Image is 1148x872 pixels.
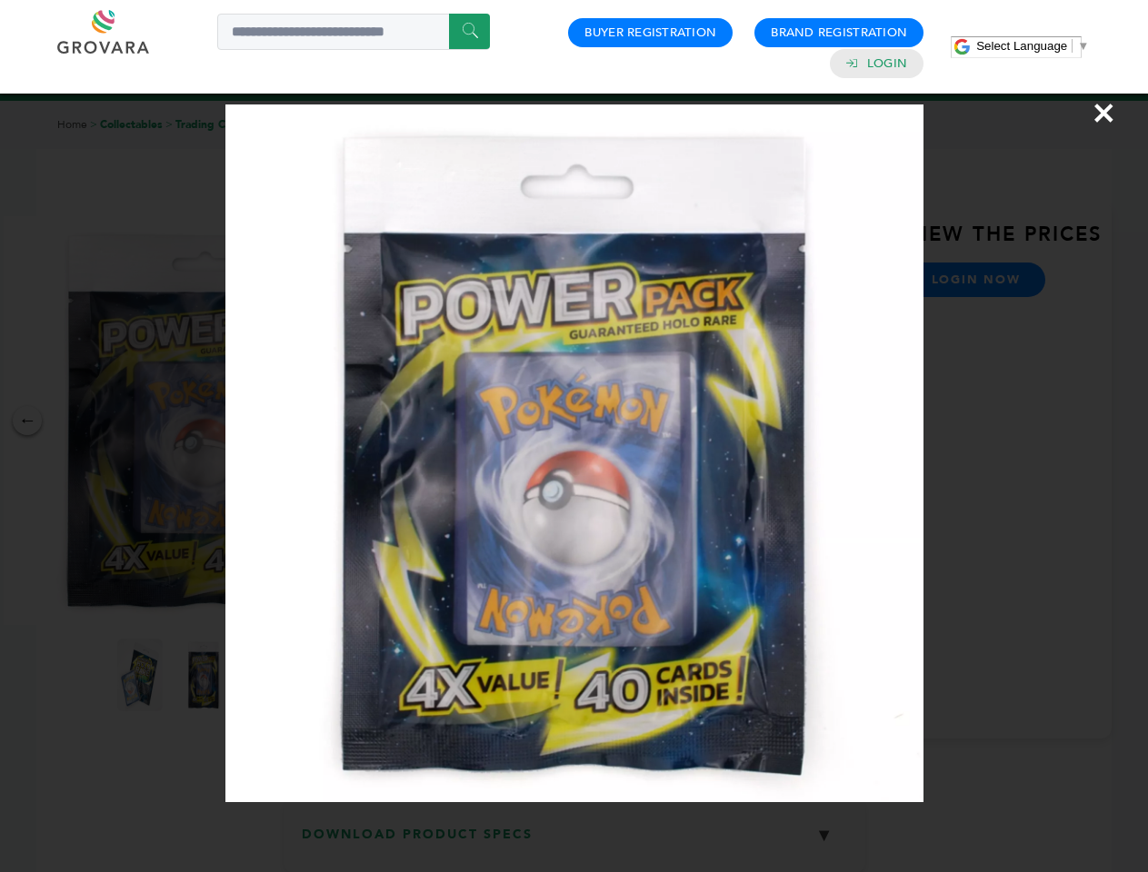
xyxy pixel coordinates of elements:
input: Search a product or brand... [217,14,490,50]
a: Brand Registration [771,25,907,41]
span: Select Language [976,39,1067,53]
span: ​ [1072,39,1073,53]
a: Buyer Registration [584,25,716,41]
a: Login [867,55,907,72]
span: ▼ [1077,39,1089,53]
a: Select Language​ [976,39,1089,53]
img: Image Preview [225,104,923,802]
span: × [1092,87,1116,138]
